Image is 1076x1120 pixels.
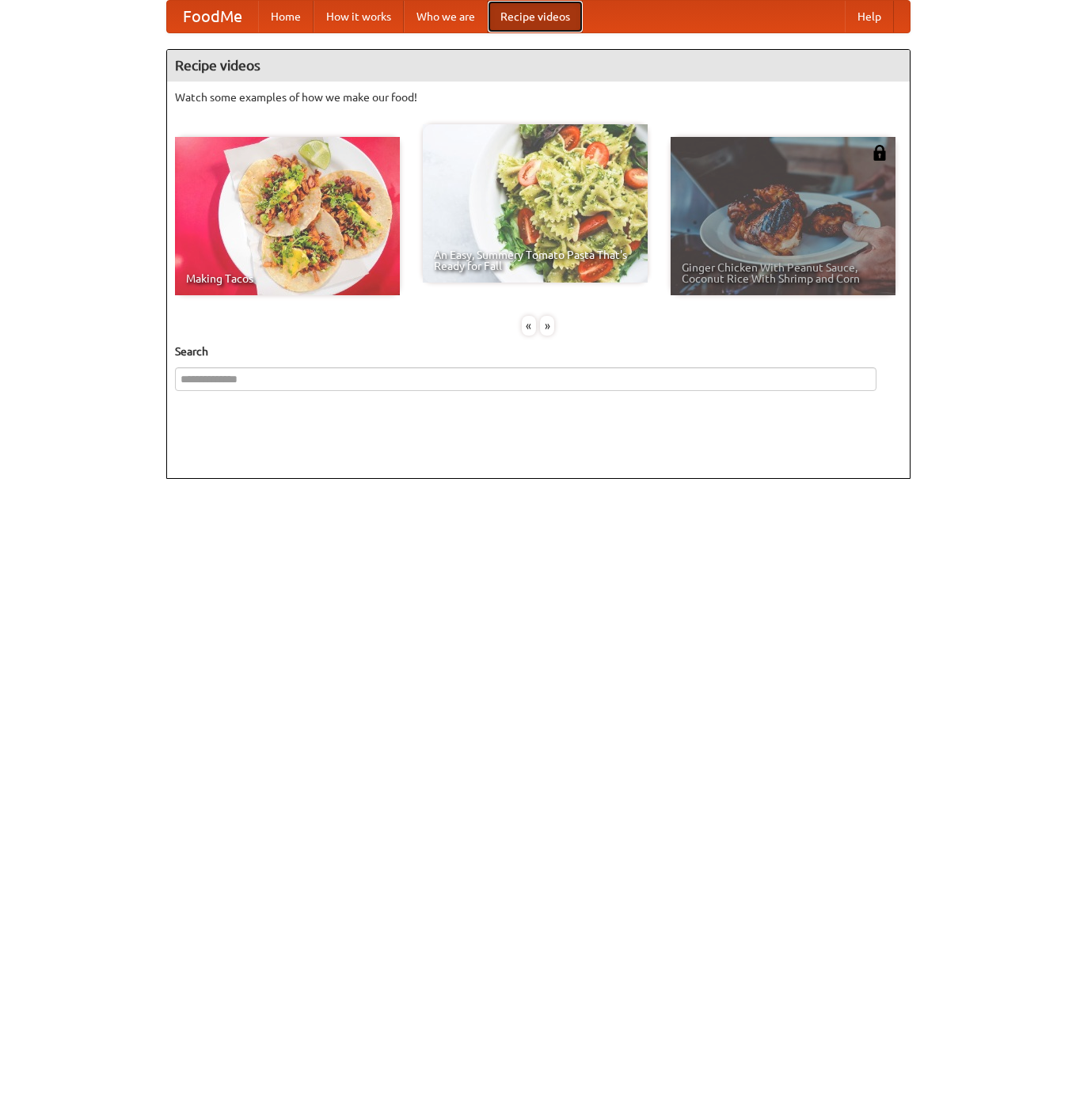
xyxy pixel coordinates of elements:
a: An Easy, Summery Tomato Pasta That's Ready for Fall [423,124,648,283]
span: Making Tacos [186,273,389,284]
a: Making Tacos [175,137,400,295]
a: FoodMe [167,1,258,32]
a: Help [845,1,894,32]
img: 483408.png [872,145,888,161]
h4: Recipe videos [167,50,910,82]
a: How it works [314,1,404,32]
div: « [522,316,536,336]
a: Home [258,1,314,32]
h5: Search [175,344,902,359]
div: » [540,316,554,336]
a: Who we are [404,1,488,32]
p: Watch some examples of how we make our food! [175,89,902,105]
a: Recipe videos [488,1,583,32]
span: An Easy, Summery Tomato Pasta That's Ready for Fall [434,249,637,271]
